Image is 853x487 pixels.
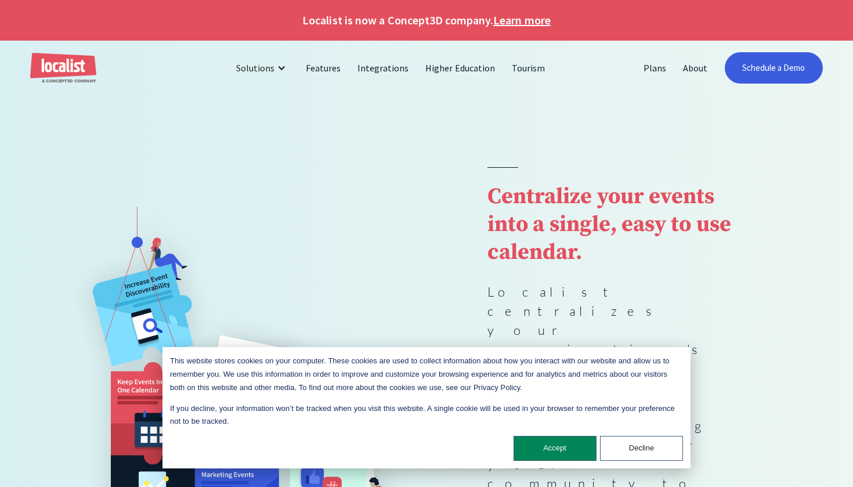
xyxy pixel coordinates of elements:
[600,436,683,461] button: Decline
[514,436,597,461] button: Accept
[635,54,675,82] a: Plans
[504,54,554,82] a: Tourism
[170,402,683,429] p: If you decline, your information won’t be tracked when you visit this website. A single cookie wi...
[487,183,731,266] strong: Centralize your events into a single, easy to use calendar.
[349,54,417,82] a: Integrations
[170,355,683,394] p: This website stores cookies on your computer. These cookies are used to collect information about...
[493,12,550,29] a: Learn more
[162,347,691,468] div: Cookie banner
[675,54,716,82] a: About
[298,54,349,82] a: Features
[30,53,96,84] a: home
[236,61,274,75] div: Solutions
[227,54,298,82] div: Solutions
[725,52,823,84] a: Schedule a Demo
[417,54,504,82] a: Higher Education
